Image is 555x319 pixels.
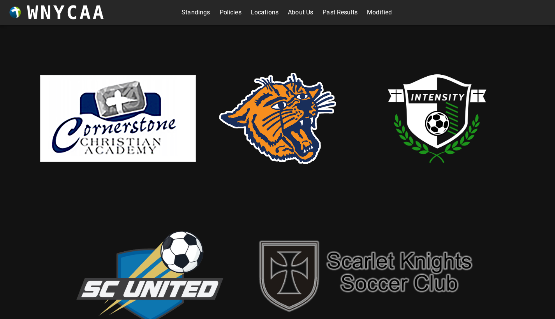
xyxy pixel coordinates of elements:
a: Standings [181,6,210,19]
img: intensity.png [359,40,515,196]
h3: WNYCAA [27,2,106,23]
img: rsd.png [219,73,336,164]
a: About Us [288,6,313,19]
a: Locations [251,6,278,19]
a: Modified [367,6,392,19]
img: sk.png [250,233,484,317]
img: wnycaaBall.png [9,7,21,18]
img: cornerstone.png [40,75,196,162]
a: Policies [220,6,241,19]
a: Past Results [322,6,358,19]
